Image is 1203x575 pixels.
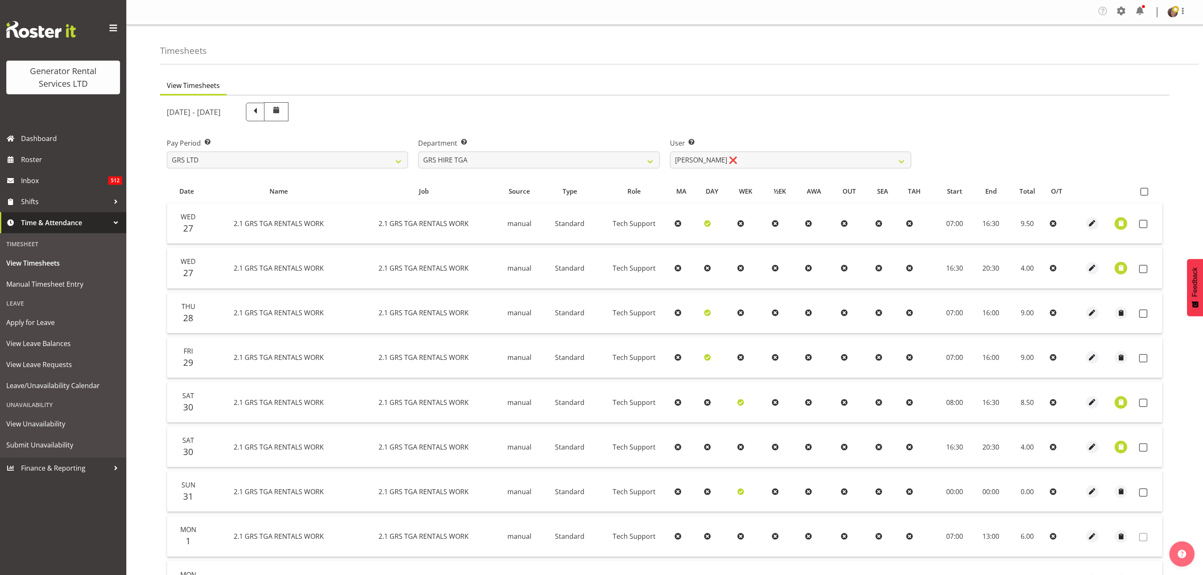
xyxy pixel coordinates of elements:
[181,302,195,311] span: Thu
[1008,293,1046,333] td: 9.00
[182,391,194,400] span: Sat
[2,434,124,455] a: Submit Unavailability
[167,80,220,91] span: View Timesheets
[1187,259,1203,316] button: Feedback - Show survey
[613,353,656,362] span: Tech Support
[418,138,659,148] label: Department
[234,219,324,228] span: 2.1 GRS TGA RENTALS WORK
[507,398,531,407] span: manual
[1168,7,1178,17] img: katherine-lothianc04ae7ec56208e078627d80ad3866cf0.png
[234,264,324,273] span: 2.1 GRS TGA RENTALS WORK
[973,293,1008,333] td: 16:00
[6,278,120,290] span: Manual Timesheet Entry
[160,46,207,56] h4: Timesheets
[613,219,656,228] span: Tech Support
[807,186,833,196] div: AWA
[2,413,124,434] a: View Unavailability
[108,176,122,185] span: 512
[234,487,324,496] span: 2.1 GRS TGA RENTALS WORK
[379,353,469,362] span: 2.1 GRS TGA RENTALS WORK
[936,338,973,378] td: 07:00
[2,396,124,413] div: Unavailability
[507,264,531,273] span: manual
[908,186,931,196] div: TAH
[1008,471,1046,512] td: 0.00
[613,264,656,273] span: Tech Support
[21,174,108,187] span: Inbox
[547,186,592,196] div: Type
[379,398,469,407] span: 2.1 GRS TGA RENTALS WORK
[211,186,347,196] div: Name
[183,357,193,368] span: 29
[167,107,221,117] h5: [DATE] - [DATE]
[379,532,469,541] span: 2.1 GRS TGA RENTALS WORK
[1008,248,1046,288] td: 4.00
[379,442,469,452] span: 2.1 GRS TGA RENTALS WORK
[167,138,408,148] label: Pay Period
[2,333,124,354] a: View Leave Balances
[613,308,656,317] span: Tech Support
[543,427,597,467] td: Standard
[6,358,120,371] span: View Leave Requests
[843,186,867,196] div: OUT
[1008,427,1046,467] td: 4.00
[183,267,193,279] span: 27
[613,487,656,496] span: Tech Support
[21,195,109,208] span: Shifts
[973,203,1008,244] td: 16:30
[379,219,469,228] span: 2.1 GRS TGA RENTALS WORK
[973,516,1008,556] td: 13:00
[183,312,193,324] span: 28
[184,346,193,356] span: Fri
[543,338,597,378] td: Standard
[6,418,120,430] span: View Unavailability
[181,257,196,266] span: Wed
[676,186,696,196] div: MA
[2,375,124,396] a: Leave/Unavailability Calendar
[973,338,1008,378] td: 16:00
[1008,338,1046,378] td: 9.00
[613,532,656,541] span: Tech Support
[1051,186,1073,196] div: O/T
[706,186,729,196] div: DAY
[379,308,469,317] span: 2.1 GRS TGA RENTALS WORK
[183,490,193,502] span: 31
[543,382,597,423] td: Standard
[507,353,531,362] span: manual
[6,316,120,329] span: Apply for Leave
[936,203,973,244] td: 07:00
[507,308,531,317] span: manual
[543,516,597,556] td: Standard
[181,480,195,490] span: Sun
[602,186,667,196] div: Role
[613,398,656,407] span: Tech Support
[613,442,656,452] span: Tech Support
[507,219,531,228] span: manual
[6,257,120,269] span: View Timesheets
[936,382,973,423] td: 08:00
[501,186,538,196] div: Source
[21,153,122,166] span: Roster
[507,532,531,541] span: manual
[973,382,1008,423] td: 16:30
[543,248,597,288] td: Standard
[181,212,196,221] span: Wed
[877,186,898,196] div: SEA
[6,337,120,350] span: View Leave Balances
[2,274,124,295] a: Manual Timesheet Entry
[21,216,109,229] span: Time & Attendance
[1014,186,1042,196] div: Total
[234,353,324,362] span: 2.1 GRS TGA RENTALS WORK
[21,462,109,474] span: Finance & Reporting
[379,264,469,273] span: 2.1 GRS TGA RENTALS WORK
[936,516,973,556] td: 07:00
[2,295,124,312] div: Leave
[186,535,191,547] span: 1
[1191,267,1199,297] span: Feedback
[2,235,124,253] div: Timesheet
[1178,550,1186,558] img: help-xxl-2.png
[973,471,1008,512] td: 00:00
[234,398,324,407] span: 2.1 GRS TGA RENTALS WORK
[21,132,122,145] span: Dashboard
[6,21,76,38] img: Rosterit website logo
